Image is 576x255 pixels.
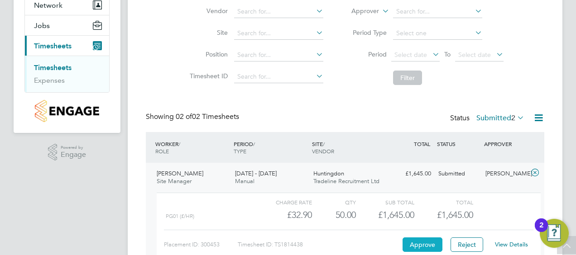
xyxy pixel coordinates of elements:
[346,50,387,58] label: Period
[540,219,569,248] button: Open Resource Center, 2 new notifications
[234,147,246,155] span: TYPE
[34,42,72,50] span: Timesheets
[187,72,228,80] label: Timesheet ID
[231,136,310,159] div: PERIOD
[187,28,228,37] label: Site
[235,170,277,177] span: [DATE] - [DATE]
[157,170,203,177] span: [PERSON_NAME]
[187,7,228,15] label: Vendor
[254,197,312,208] div: Charge rate
[435,166,482,181] div: Submitted
[178,140,180,147] span: /
[451,237,483,252] button: Reject
[539,225,543,237] div: 2
[164,237,238,252] div: Placement ID: 300453
[476,113,524,123] label: Submitted
[450,112,526,125] div: Status
[253,140,255,147] span: /
[166,213,194,219] span: PG01 (£/HR)
[313,177,379,185] span: Tradeline Recruitment Ltd
[61,144,86,151] span: Powered by
[34,21,50,30] span: Jobs
[414,197,473,208] div: Total
[146,112,241,122] div: Showing
[35,100,99,122] img: countryside-properties-logo-retina.png
[388,166,435,181] div: £1,645.00
[482,166,529,181] div: [PERSON_NAME]
[323,140,325,147] span: /
[393,27,482,40] input: Select one
[346,28,387,37] label: Period Type
[234,5,323,18] input: Search for...
[310,136,388,159] div: SITE
[442,48,453,60] span: To
[235,177,254,185] span: Manual
[312,208,356,222] div: 50.00
[234,71,323,83] input: Search for...
[176,112,239,121] span: 02 Timesheets
[34,1,62,9] span: Network
[393,71,422,85] button: Filter
[234,27,323,40] input: Search for...
[34,76,65,85] a: Expenses
[393,5,482,18] input: Search for...
[48,144,86,161] a: Powered byEngage
[176,112,192,121] span: 02 of
[234,49,323,61] input: Search for...
[403,237,442,252] button: Approve
[313,170,344,177] span: Huntingdon
[356,197,414,208] div: Sub Total
[25,15,109,35] button: Jobs
[495,241,528,248] a: View Details
[394,51,427,59] span: Select date
[254,208,312,222] div: £32.90
[435,136,482,152] div: STATUS
[25,36,109,56] button: Timesheets
[437,209,473,220] span: £1,645.00
[414,140,430,147] span: TOTAL
[338,7,379,16] label: Approver
[157,177,192,185] span: Site Manager
[312,147,334,155] span: VENDOR
[153,136,231,159] div: WORKER
[458,51,491,59] span: Select date
[187,50,228,58] label: Position
[482,136,529,152] div: APPROVER
[34,63,72,72] a: Timesheets
[24,100,110,122] a: Go to home page
[61,151,86,159] span: Engage
[25,56,109,92] div: Timesheets
[312,197,356,208] div: QTY
[511,113,515,123] span: 2
[356,208,414,222] div: £1,645.00
[238,237,400,252] div: Timesheet ID: TS1814438
[155,147,169,155] span: ROLE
